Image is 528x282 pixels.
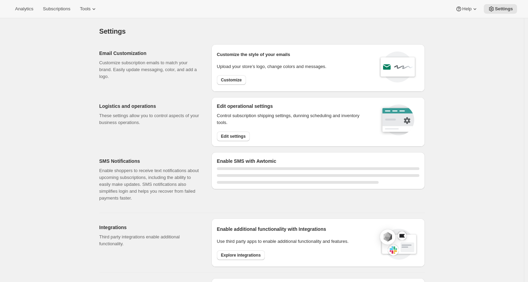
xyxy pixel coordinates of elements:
h2: Integrations [99,224,200,231]
button: Tools [76,4,101,14]
span: Subscriptions [43,6,70,12]
span: Settings [495,6,513,12]
span: Tools [80,6,90,12]
span: Edit settings [221,134,246,139]
p: Upload your store’s logo, change colors and messages. [217,63,327,70]
button: Settings [484,4,517,14]
button: Help [451,4,482,14]
button: Edit settings [217,132,250,141]
p: Third party integrations enable additional functionality. [99,234,200,247]
p: Use third party apps to enable additional functionality and features. [217,238,373,245]
button: Customize [217,75,246,85]
span: Settings [99,27,126,35]
button: Analytics [11,4,37,14]
span: Analytics [15,6,33,12]
h2: Enable SMS with Awtomic [217,158,419,165]
h2: Edit operational settings [217,103,370,110]
h2: Enable additional functionality with Integrations [217,226,373,233]
span: Help [462,6,471,12]
p: These settings allow you to control aspects of your business operations. [99,112,200,126]
span: Explore integrations [221,252,261,258]
p: Customize subscription emails to match your brand. Easily update messaging, color, and add a logo. [99,59,200,80]
p: Enable shoppers to receive text notifications about upcoming subscriptions, including the ability... [99,167,200,202]
h2: Logistics and operations [99,103,200,110]
h2: Email Customization [99,50,200,57]
button: Subscriptions [39,4,74,14]
button: Explore integrations [217,250,265,260]
span: Customize [221,77,242,83]
p: Control subscription shipping settings, dunning scheduling and inventory tools. [217,112,370,126]
p: Customize the style of your emails [217,51,290,58]
h2: SMS Notifications [99,158,200,165]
